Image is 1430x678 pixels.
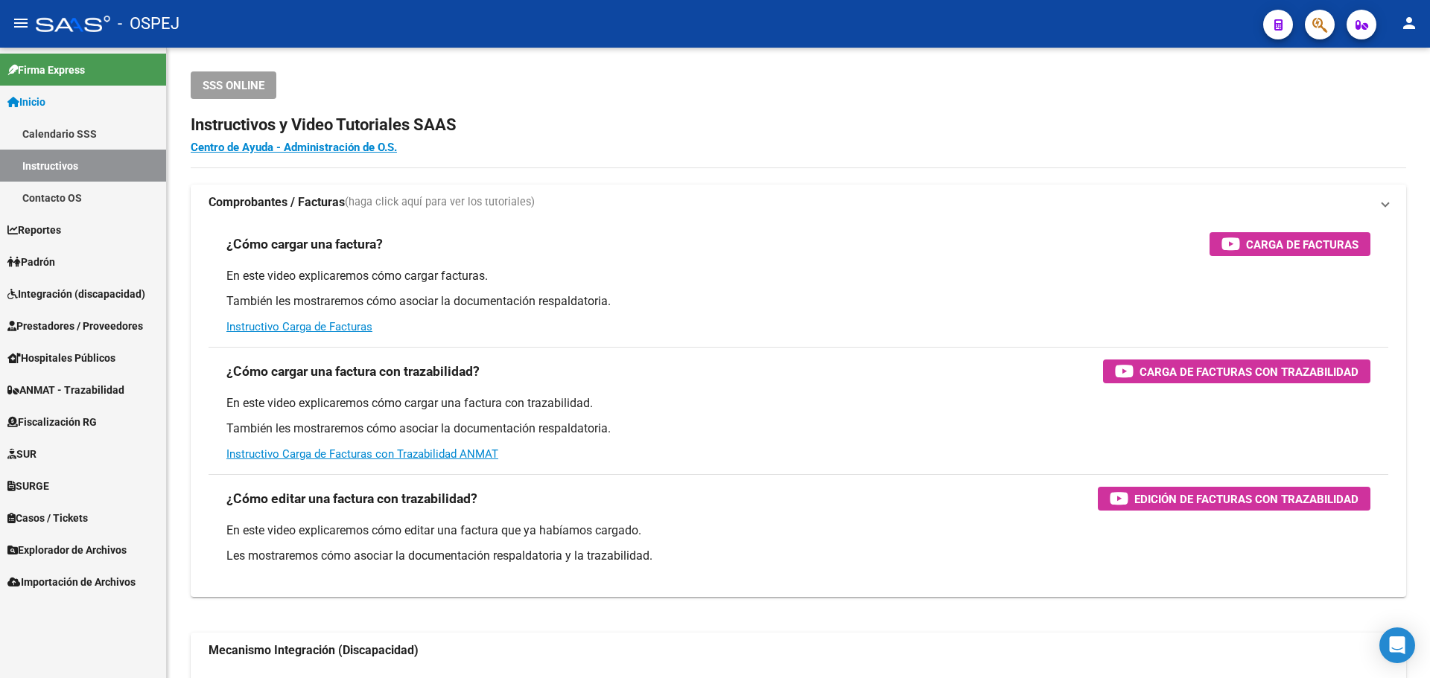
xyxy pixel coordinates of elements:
button: Carga de Facturas [1210,232,1370,256]
p: En este video explicaremos cómo editar una factura que ya habíamos cargado. [226,522,1370,539]
span: (haga click aquí para ver los tutoriales) [345,194,535,211]
span: Reportes [7,222,61,238]
mat-icon: menu [12,14,30,32]
span: - OSPEJ [118,7,179,40]
span: Prestadores / Proveedores [7,318,143,334]
span: Edición de Facturas con Trazabilidad [1134,490,1358,508]
h2: Instructivos y Video Tutoriales SAAS [191,111,1406,139]
mat-icon: person [1400,14,1418,32]
span: Inicio [7,94,45,110]
button: Carga de Facturas con Trazabilidad [1103,359,1370,383]
div: Comprobantes / Facturas(haga click aquí para ver los tutoriales) [191,220,1406,597]
span: Padrón [7,254,55,270]
a: Instructivo Carga de Facturas [226,320,372,333]
button: Edición de Facturas con Trazabilidad [1098,487,1370,511]
p: También les mostraremos cómo asociar la documentación respaldatoria. [226,420,1370,437]
span: Importación de Archivos [7,574,136,590]
span: Hospitales Públicos [7,350,115,366]
span: SURGE [7,478,49,494]
a: Centro de Ayuda - Administración de O.S. [191,141,397,154]
h3: ¿Cómo cargar una factura con trazabilidad? [226,361,480,382]
p: Les mostraremos cómo asociar la documentación respaldatoria y la trazabilidad. [226,548,1370,564]
h3: ¿Cómo cargar una factura? [226,234,383,255]
strong: Comprobantes / Facturas [209,194,345,211]
a: Instructivo Carga de Facturas con Trazabilidad ANMAT [226,447,498,461]
span: Carga de Facturas con Trazabilidad [1140,362,1358,381]
span: SUR [7,446,36,462]
span: Casos / Tickets [7,510,88,526]
p: En este video explicaremos cómo cargar una factura con trazabilidad. [226,395,1370,412]
span: Explorador de Archivos [7,542,127,558]
span: SSS ONLINE [203,79,264,92]
span: Firma Express [7,62,85,78]
p: En este video explicaremos cómo cargar facturas. [226,268,1370,284]
span: Integración (discapacidad) [7,286,145,302]
span: Carga de Facturas [1246,235,1358,254]
p: También les mostraremos cómo asociar la documentación respaldatoria. [226,293,1370,310]
button: SSS ONLINE [191,71,276,99]
h3: ¿Cómo editar una factura con trazabilidad? [226,488,477,509]
span: Fiscalización RG [7,414,97,430]
span: ANMAT - Trazabilidad [7,382,124,398]
mat-expansion-panel-header: Comprobantes / Facturas(haga click aquí para ver los tutoriales) [191,185,1406,220]
div: Open Intercom Messenger [1379,627,1415,663]
mat-expansion-panel-header: Mecanismo Integración (Discapacidad) [191,633,1406,668]
strong: Mecanismo Integración (Discapacidad) [209,642,419,659]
